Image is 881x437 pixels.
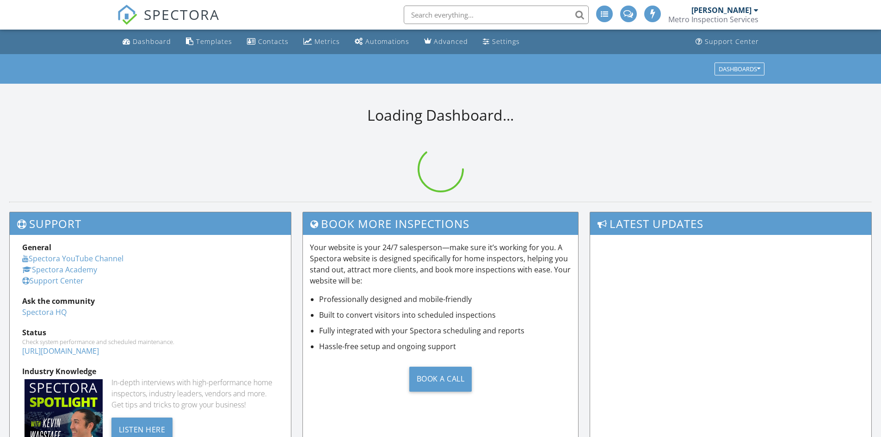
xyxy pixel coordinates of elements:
[590,212,871,235] h3: Latest Updates
[22,242,51,252] strong: General
[434,37,468,46] div: Advanced
[492,37,520,46] div: Settings
[22,346,99,356] a: [URL][DOMAIN_NAME]
[351,33,413,50] a: Automations (Advanced)
[668,15,758,24] div: Metro Inspection Services
[314,37,340,46] div: Metrics
[22,307,67,317] a: Spectora HQ
[117,5,137,25] img: The Best Home Inspection Software - Spectora
[243,33,292,50] a: Contacts
[111,377,278,410] div: In-depth interviews with high-performance home inspectors, industry leaders, vendors and more. Ge...
[22,253,123,264] a: Spectora YouTube Channel
[420,33,472,50] a: Advanced
[310,359,572,399] a: Book a Call
[22,265,97,275] a: Spectora Academy
[310,242,572,286] p: Your website is your 24/7 salesperson—make sure it’s working for you. A Spectora website is desig...
[196,37,232,46] div: Templates
[715,62,764,75] button: Dashboards
[117,12,220,32] a: SPECTORA
[22,366,278,377] div: Industry Knowledge
[22,327,278,338] div: Status
[144,5,220,24] span: SPECTORA
[705,37,759,46] div: Support Center
[22,338,278,345] div: Check system performance and scheduled maintenance.
[182,33,236,50] a: Templates
[409,367,472,392] div: Book a Call
[319,294,572,305] li: Professionally designed and mobile-friendly
[111,424,173,434] a: Listen Here
[119,33,175,50] a: Dashboard
[22,295,278,307] div: Ask the community
[692,33,763,50] a: Support Center
[303,212,579,235] h3: Book More Inspections
[10,212,291,235] h3: Support
[258,37,289,46] div: Contacts
[319,341,572,352] li: Hassle-free setup and ongoing support
[319,325,572,336] li: Fully integrated with your Spectora scheduling and reports
[319,309,572,320] li: Built to convert visitors into scheduled inspections
[719,66,760,72] div: Dashboards
[691,6,752,15] div: [PERSON_NAME]
[365,37,409,46] div: Automations
[133,37,171,46] div: Dashboard
[404,6,589,24] input: Search everything...
[479,33,524,50] a: Settings
[300,33,344,50] a: Metrics
[22,276,84,286] a: Support Center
